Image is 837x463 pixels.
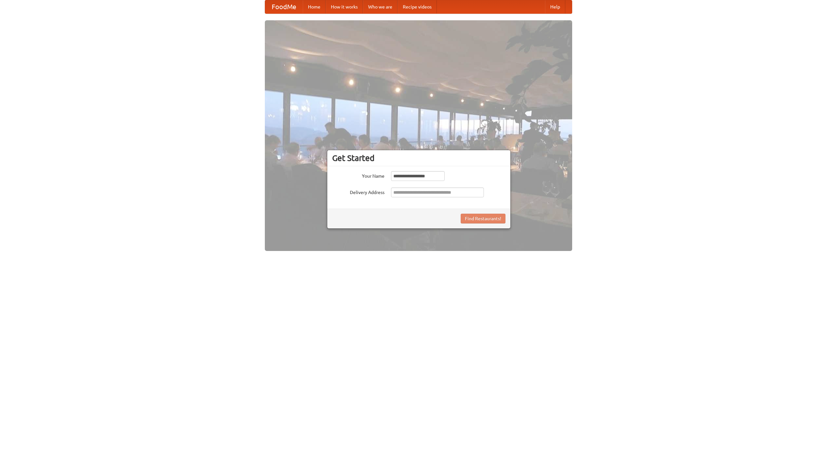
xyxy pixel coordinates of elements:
a: Who we are [363,0,398,13]
a: How it works [326,0,363,13]
a: FoodMe [265,0,303,13]
button: Find Restaurants! [461,214,505,223]
a: Recipe videos [398,0,437,13]
a: Help [545,0,565,13]
h3: Get Started [332,153,505,163]
a: Home [303,0,326,13]
label: Your Name [332,171,384,179]
label: Delivery Address [332,187,384,196]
